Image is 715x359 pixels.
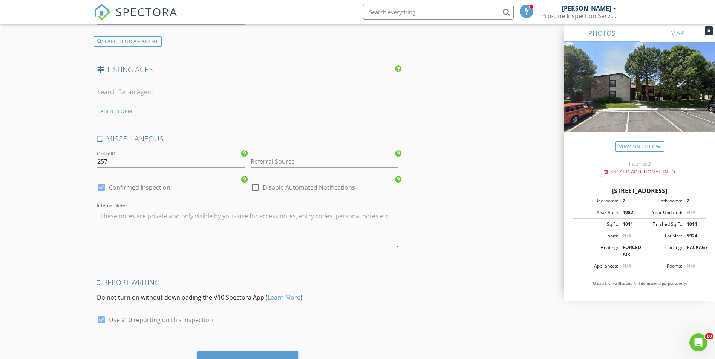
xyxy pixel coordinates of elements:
div: SEARCH FOR AN AGENT [94,36,162,47]
div: PACKAGE [682,244,704,258]
img: streetview [564,42,715,151]
input: Search for an Agent [97,86,399,98]
div: Bedrooms: [576,198,618,204]
span: N/A [623,233,631,239]
div: 1982 [618,209,640,216]
span: SPECTORA [116,4,178,20]
iframe: Intercom live chat [689,333,707,351]
h4: LISTING AGENT [97,65,399,75]
p: Do not turn on without downloading the V10 Spectora App ( ) [97,293,399,302]
div: Appliances: [576,263,618,269]
div: Year Built: [576,209,618,216]
div: 2 [682,198,704,204]
span: 10 [705,333,713,339]
label: Use V10 reporting on this inspection [109,316,213,324]
div: Cooling: [640,244,682,258]
label: Disable Automated Notifications [263,184,355,191]
div: Bathrooms: [640,198,682,204]
label: Confirmed Inspection [109,184,170,191]
div: Year Updated: [640,209,682,216]
a: View on Zillow [615,141,664,152]
a: PHOTOS [564,24,640,42]
div: Pro-Line Inspection Services. [541,12,617,20]
div: AGENT FORM [97,106,136,116]
input: Referral Source [251,155,398,168]
div: [STREET_ADDRESS] [573,186,706,195]
div: FORCED AIR [618,244,640,258]
input: Search everything... [363,5,514,20]
div: 1011 [682,221,704,228]
div: Rooms: [640,263,682,269]
p: All data is unverified and for informational purposes only. [573,281,706,286]
div: [PERSON_NAME] [562,5,611,12]
a: SPECTORA [94,10,178,26]
h4: MISCELLANEOUS [97,134,399,144]
a: Learn More [268,293,300,301]
span: N/A [623,263,631,269]
textarea: Internal Notes [97,211,399,248]
a: MAP [640,24,715,42]
span: N/A [687,209,695,216]
div: 5924 [682,233,704,239]
div: Lot Size: [640,233,682,239]
div: Finished Sq Ft: [640,221,682,228]
div: Discard Additional info [601,167,678,177]
div: 2 [618,198,640,204]
div: Heating: [576,244,618,258]
span: N/A [687,263,695,269]
div: Incorrect? [564,161,715,167]
div: Sq Ft: [576,221,618,228]
img: The Best Home Inspection Software - Spectora [94,4,110,20]
div: Floors: [576,233,618,239]
h4: Report Writing [97,278,399,288]
div: 1011 [618,221,640,228]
